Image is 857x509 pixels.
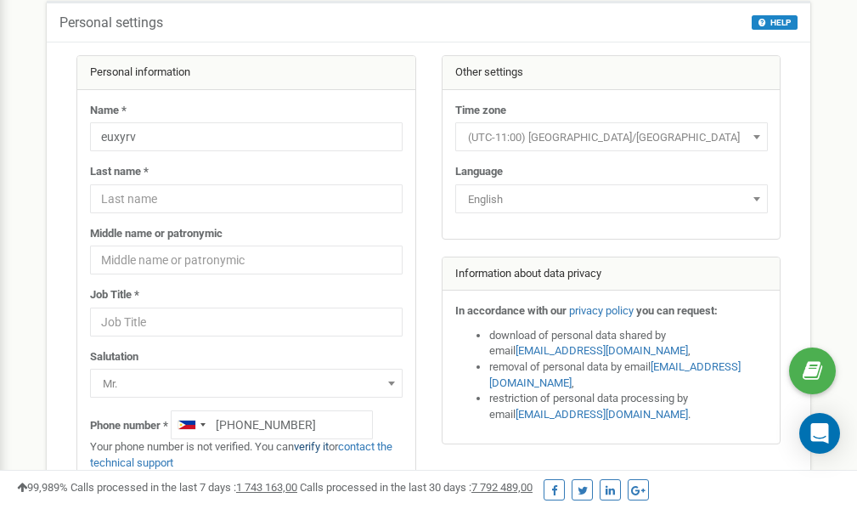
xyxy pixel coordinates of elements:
[461,188,762,212] span: English
[489,328,768,359] li: download of personal data shared by email ,
[516,408,688,421] a: [EMAIL_ADDRESS][DOMAIN_NAME]
[90,164,149,180] label: Last name *
[455,103,506,119] label: Time zone
[96,372,397,396] span: Mr.
[90,184,403,213] input: Last name
[236,481,297,494] u: 1 743 163,00
[636,304,718,317] strong: you can request:
[90,439,403,471] p: Your phone number is not verified. You can or
[455,122,768,151] span: (UTC-11:00) Pacific/Midway
[17,481,68,494] span: 99,989%
[799,413,840,454] div: Open Intercom Messenger
[294,440,329,453] a: verify it
[752,15,798,30] button: HELP
[489,360,741,389] a: [EMAIL_ADDRESS][DOMAIN_NAME]
[471,481,533,494] u: 7 792 489,00
[171,410,373,439] input: +1-800-555-55-55
[443,56,781,90] div: Other settings
[77,56,415,90] div: Personal information
[516,344,688,357] a: [EMAIL_ADDRESS][DOMAIN_NAME]
[59,15,163,31] h5: Personal settings
[90,349,138,365] label: Salutation
[455,164,503,180] label: Language
[443,257,781,291] div: Information about data privacy
[90,418,168,434] label: Phone number *
[455,184,768,213] span: English
[90,122,403,151] input: Name
[90,226,223,242] label: Middle name or patronymic
[90,287,139,303] label: Job Title *
[172,411,211,438] div: Telephone country code
[569,304,634,317] a: privacy policy
[90,369,403,398] span: Mr.
[461,126,762,150] span: (UTC-11:00) Pacific/Midway
[90,246,403,274] input: Middle name or patronymic
[90,103,127,119] label: Name *
[300,481,533,494] span: Calls processed in the last 30 days :
[90,440,392,469] a: contact the technical support
[489,359,768,391] li: removal of personal data by email ,
[90,308,403,337] input: Job Title
[489,391,768,422] li: restriction of personal data processing by email .
[455,304,567,317] strong: In accordance with our
[70,481,297,494] span: Calls processed in the last 7 days :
